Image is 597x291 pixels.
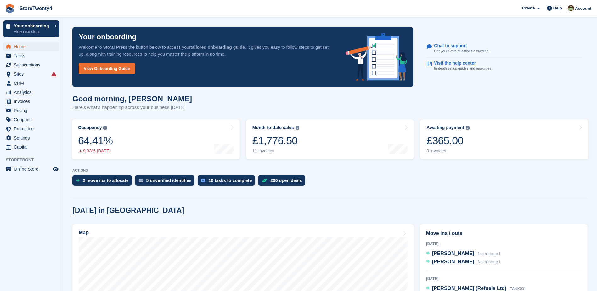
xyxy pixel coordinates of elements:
a: menu [3,134,59,142]
span: Sites [14,70,52,78]
div: 10 tasks to complete [208,178,252,183]
a: Awaiting payment £365.00 3 invoices [420,119,588,159]
span: Pricing [14,106,52,115]
p: Here's what's happening across your business [DATE] [72,104,192,111]
span: Online Store [14,165,52,174]
p: Welcome to Stora! Press the button below to access your . It gives you easy to follow steps to ge... [79,44,335,58]
a: 5 unverified identities [135,175,198,189]
a: menu [3,165,59,174]
a: Your onboarding View next steps [3,20,59,37]
a: StoreTwenty4 [17,3,55,14]
a: menu [3,124,59,133]
div: 5 unverified identities [146,178,192,183]
div: 64.41% [78,134,113,147]
div: 200 open deals [270,178,302,183]
img: verify_identity-adf6edd0f0f0b5bbfe63781bf79b02c33cf7c696d77639b501bdc392416b5a36.svg [139,179,143,182]
strong: tailored onboarding guide [190,45,245,50]
div: 11 invoices [252,148,299,154]
h2: [DATE] in [GEOGRAPHIC_DATA] [72,206,184,215]
span: Storefront [6,157,63,163]
p: Your onboarding [79,33,137,41]
div: £365.00 [426,134,470,147]
img: icon-info-grey-7440780725fd019a000dd9b08b2336e03edf1995a4989e88bcd33f0948082b44.svg [103,126,107,130]
span: Subscriptions [14,60,52,69]
a: Preview store [52,165,59,173]
a: menu [3,115,59,124]
span: Not allocated [478,252,500,256]
a: View Onboarding Guide [79,63,135,74]
a: [PERSON_NAME] Not allocated [426,250,500,258]
a: menu [3,60,59,69]
p: ACTIONS [72,168,588,173]
a: 2 move ins to allocate [72,175,135,189]
a: menu [3,88,59,97]
p: Get your Stora questions answered. [434,48,489,54]
span: Home [14,42,52,51]
span: CRM [14,79,52,88]
span: Not allocated [478,260,500,264]
img: move_ins_to_allocate_icon-fdf77a2bb77ea45bf5b3d319d69a93e2d87916cf1d5bf7949dd705db3b84f3ca.svg [76,179,80,182]
a: menu [3,70,59,78]
i: Smart entry sync failures have occurred [51,71,56,77]
div: 3 invoices [426,148,470,154]
a: Month-to-date sales £1,776.50 11 invoices [246,119,414,159]
p: Visit the help center [434,60,487,66]
img: Lee Hanlon [568,5,574,11]
a: 200 open deals [258,175,308,189]
a: menu [3,97,59,106]
span: Coupons [14,115,52,124]
h2: Map [79,230,89,236]
span: Settings [14,134,52,142]
a: menu [3,51,59,60]
a: menu [3,106,59,115]
p: Your onboarding [14,24,51,28]
h2: Move ins / outs [426,230,582,237]
a: menu [3,79,59,88]
span: [PERSON_NAME] [432,259,474,264]
div: [DATE] [426,276,582,282]
div: 9.33% [DATE] [78,148,113,154]
span: Protection [14,124,52,133]
span: TANK001 [510,287,526,291]
span: Help [553,5,562,11]
a: 10 tasks to complete [198,175,258,189]
img: deal-1b604bf984904fb50ccaf53a9ad4b4a5d6e5aea283cecdc64d6e3604feb123c2.svg [262,178,267,183]
div: Month-to-date sales [252,125,294,130]
span: Create [522,5,535,11]
span: Capital [14,143,52,151]
p: Chat to support [434,43,484,48]
span: Invoices [14,97,52,106]
div: Occupancy [78,125,102,130]
h1: Good morning, [PERSON_NAME] [72,94,192,103]
div: Awaiting payment [426,125,464,130]
div: £1,776.50 [252,134,299,147]
img: stora-icon-8386f47178a22dfd0bd8f6a31ec36ba5ce8667c1dd55bd0f319d3a0aa187defe.svg [5,4,14,13]
a: Chat to support Get your Stora questions answered. [427,40,582,57]
a: [PERSON_NAME] Not allocated [426,258,500,266]
span: Tasks [14,51,52,60]
p: View next steps [14,29,51,35]
img: icon-info-grey-7440780725fd019a000dd9b08b2336e03edf1995a4989e88bcd33f0948082b44.svg [296,126,299,130]
p: In-depth set up guides and resources. [434,66,492,71]
span: [PERSON_NAME] (Refuels Ltd) [432,286,506,291]
span: Analytics [14,88,52,97]
span: Account [575,5,591,12]
span: [PERSON_NAME] [432,251,474,256]
img: onboarding-info-6c161a55d2c0e0a8cae90662b2fe09162a5109e8cc188191df67fb4f79e88e88.svg [346,33,407,81]
img: task-75834270c22a3079a89374b754ae025e5fb1db73e45f91037f5363f120a921f8.svg [201,179,205,182]
a: Occupancy 64.41% 9.33% [DATE] [72,119,240,159]
img: icon-info-grey-7440780725fd019a000dd9b08b2336e03edf1995a4989e88bcd33f0948082b44.svg [466,126,470,130]
div: 2 move ins to allocate [83,178,129,183]
a: menu [3,42,59,51]
a: menu [3,143,59,151]
div: [DATE] [426,241,582,247]
a: Visit the help center In-depth set up guides and resources. [427,57,582,74]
